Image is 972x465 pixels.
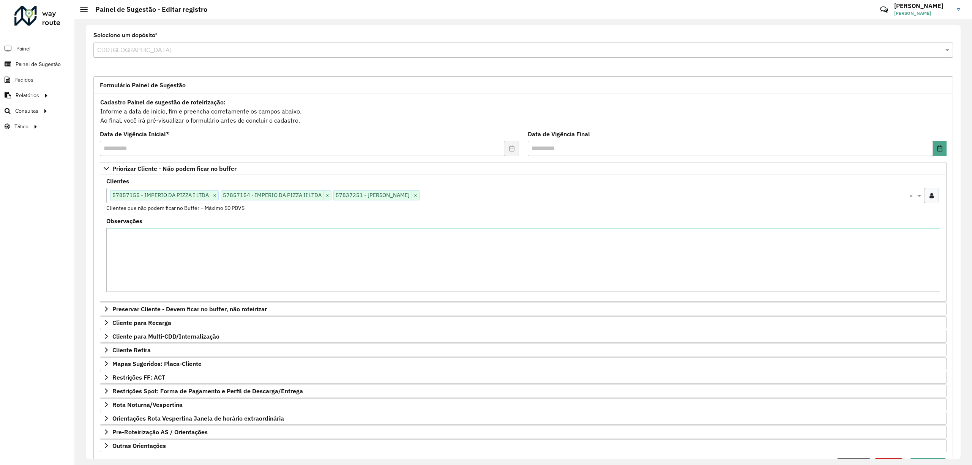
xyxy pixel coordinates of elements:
strong: Cadastro Painel de sugestão de roteirização: [100,98,226,106]
span: Tático [14,123,28,131]
span: Mapas Sugeridos: Placa-Cliente [112,361,202,367]
span: Relatórios [16,91,39,99]
span: Priorizar Cliente - Não podem ficar no buffer [112,166,237,172]
h2: Painel de Sugestão - Editar registro [88,5,207,14]
a: Orientações Rota Vespertina Janela de horário extraordinária [100,412,947,425]
span: × [323,191,331,200]
a: Restrições FF: ACT [100,371,947,384]
span: Rota Noturna/Vespertina [112,402,183,408]
span: Outras Orientações [112,443,166,449]
a: Outras Orientações [100,439,947,452]
span: × [412,191,419,200]
div: Priorizar Cliente - Não podem ficar no buffer [100,175,947,302]
a: Cliente Retira [100,344,947,356]
span: Cliente para Recarga [112,320,171,326]
span: 57857155 - IMPERIO DA PIZZA I LTDA [110,191,211,200]
span: Preservar Cliente - Devem ficar no buffer, não roteirizar [112,306,267,312]
a: Preservar Cliente - Devem ficar no buffer, não roteirizar [100,303,947,315]
span: 57857154 - IMPERIO DA PIZZA II LTDA [221,191,323,200]
span: [PERSON_NAME] [894,10,951,17]
span: Restrições FF: ACT [112,374,165,380]
a: Cliente para Recarga [100,316,947,329]
label: Selecione um depósito [93,31,158,40]
span: Restrições Spot: Forma de Pagamento e Perfil de Descarga/Entrega [112,388,303,394]
a: Priorizar Cliente - Não podem ficar no buffer [100,162,947,175]
label: Clientes [106,177,129,186]
h3: [PERSON_NAME] [894,2,951,9]
span: Clear all [909,191,915,200]
span: Painel de Sugestão [16,60,61,68]
a: Cliente para Multi-CDD/Internalização [100,330,947,343]
span: Pre-Roteirização AS / Orientações [112,429,208,435]
label: Data de Vigência Final [528,129,590,139]
a: Mapas Sugeridos: Placa-Cliente [100,357,947,370]
label: Data de Vigência Inicial [100,129,169,139]
div: Informe a data de inicio, fim e preencha corretamente os campos abaixo. Ao final, você irá pré-vi... [100,97,947,125]
span: Orientações Rota Vespertina Janela de horário extraordinária [112,415,284,421]
span: Consultas [15,107,38,115]
a: Restrições Spot: Forma de Pagamento e Perfil de Descarga/Entrega [100,385,947,397]
a: Pre-Roteirização AS / Orientações [100,426,947,438]
small: Clientes que não podem ficar no Buffer – Máximo 50 PDVS [106,205,245,211]
span: Cliente Retira [112,347,151,353]
span: × [211,191,218,200]
a: Contato Rápido [876,2,892,18]
button: Choose Date [933,141,947,156]
span: Cliente para Multi-CDD/Internalização [112,333,219,339]
span: 57837251 - [PERSON_NAME] [334,191,412,200]
span: Painel [16,45,30,53]
label: Observações [106,216,142,225]
span: Pedidos [14,76,33,84]
a: Rota Noturna/Vespertina [100,398,947,411]
span: Formulário Painel de Sugestão [100,82,186,88]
